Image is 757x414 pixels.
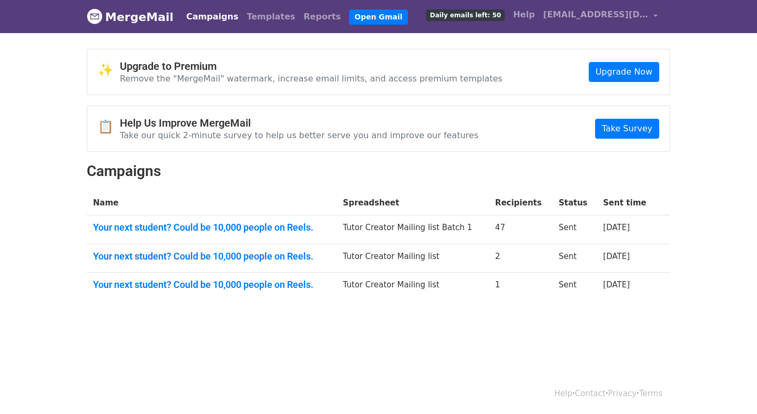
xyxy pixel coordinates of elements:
[120,60,503,73] h4: Upgrade to Premium
[553,244,597,273] td: Sent
[489,273,553,301] td: 1
[336,191,488,215] th: Spreadsheet
[426,9,505,21] span: Daily emails left: 50
[87,6,173,28] a: MergeMail
[336,215,488,244] td: Tutor Creator Mailing list Batch 1
[597,191,657,215] th: Sent time
[489,215,553,244] td: 47
[93,251,330,262] a: Your next student? Could be 10,000 people on Reels.
[553,191,597,215] th: Status
[639,389,662,398] a: Terms
[98,119,120,134] span: 📋
[603,223,630,232] a: [DATE]
[603,252,630,261] a: [DATE]
[98,63,120,78] span: ✨
[553,273,597,301] td: Sent
[336,244,488,273] td: Tutor Creator Mailing list
[489,244,553,273] td: 2
[87,8,103,24] img: MergeMail logo
[242,6,299,27] a: Templates
[87,162,670,180] h2: Campaigns
[553,215,597,244] td: Sent
[704,364,757,414] iframe: Chat Widget
[120,130,478,141] p: Take our quick 2-minute survey to help us better serve you and improve our features
[589,62,659,82] a: Upgrade Now
[93,279,330,291] a: Your next student? Could be 10,000 people on Reels.
[555,389,572,398] a: Help
[422,4,509,25] a: Daily emails left: 50
[349,9,407,25] a: Open Gmail
[543,8,648,21] span: [EMAIL_ADDRESS][DOMAIN_NAME]
[182,6,242,27] a: Campaigns
[603,280,630,289] a: [DATE]
[120,117,478,129] h4: Help Us Improve MergeMail
[489,191,553,215] th: Recipients
[336,273,488,301] td: Tutor Creator Mailing list
[509,4,539,25] a: Help
[608,389,637,398] a: Privacy
[595,119,659,139] a: Take Survey
[93,222,330,233] a: Your next student? Could be 10,000 people on Reels.
[300,6,345,27] a: Reports
[87,191,336,215] th: Name
[575,389,606,398] a: Contact
[120,73,503,84] p: Remove the "MergeMail" watermark, increase email limits, and access premium templates
[539,4,662,29] a: [EMAIL_ADDRESS][DOMAIN_NAME]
